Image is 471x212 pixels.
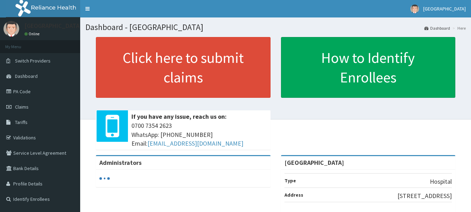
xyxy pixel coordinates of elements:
[284,192,303,198] b: Address
[3,21,19,37] img: User Image
[131,112,227,120] b: If you have any issue, reach us on:
[147,139,243,147] a: [EMAIL_ADDRESS][DOMAIN_NAME]
[24,23,82,29] p: [GEOGRAPHIC_DATA]
[410,5,419,13] img: User Image
[15,73,38,79] span: Dashboard
[397,191,452,200] p: [STREET_ADDRESS]
[99,173,110,184] svg: audio-loading
[451,25,466,31] li: Here
[281,37,456,98] a: How to Identify Enrollees
[85,23,466,32] h1: Dashboard - [GEOGRAPHIC_DATA]
[15,58,51,64] span: Switch Providers
[15,119,28,125] span: Tariffs
[131,121,267,148] span: 0700 7354 2623 WhatsApp: [PHONE_NUMBER] Email:
[284,159,344,167] strong: [GEOGRAPHIC_DATA]
[96,37,271,98] a: Click here to submit claims
[424,25,450,31] a: Dashboard
[15,104,29,110] span: Claims
[99,159,142,167] b: Administrators
[24,31,41,36] a: Online
[284,177,296,184] b: Type
[430,177,452,186] p: Hospital
[423,6,466,12] span: [GEOGRAPHIC_DATA]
